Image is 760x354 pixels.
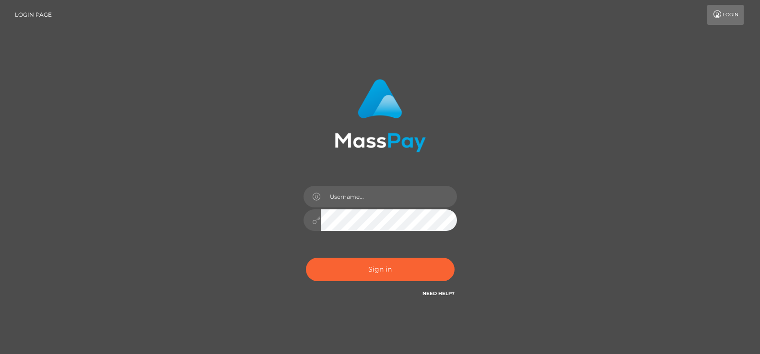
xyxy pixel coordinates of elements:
[422,290,455,297] a: Need Help?
[335,79,426,152] img: MassPay Login
[306,258,455,281] button: Sign in
[15,5,52,25] a: Login Page
[321,186,457,207] input: Username...
[707,5,744,25] a: Login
